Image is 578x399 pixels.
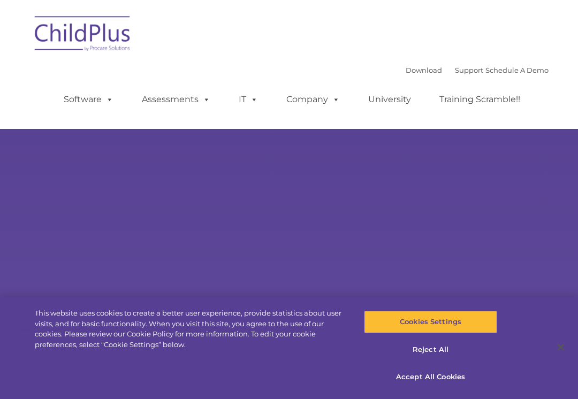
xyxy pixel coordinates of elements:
[485,66,549,74] a: Schedule A Demo
[455,66,483,74] a: Support
[35,308,347,350] div: This website uses cookies to create a better user experience, provide statistics about user visit...
[358,89,422,110] a: University
[364,311,497,333] button: Cookies Settings
[29,9,136,62] img: ChildPlus by Procare Solutions
[549,335,573,359] button: Close
[406,66,549,74] font: |
[406,66,442,74] a: Download
[276,89,351,110] a: Company
[364,366,497,388] button: Accept All Cookies
[364,339,497,361] button: Reject All
[228,89,269,110] a: IT
[429,89,531,110] a: Training Scramble!!
[131,89,221,110] a: Assessments
[53,89,124,110] a: Software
